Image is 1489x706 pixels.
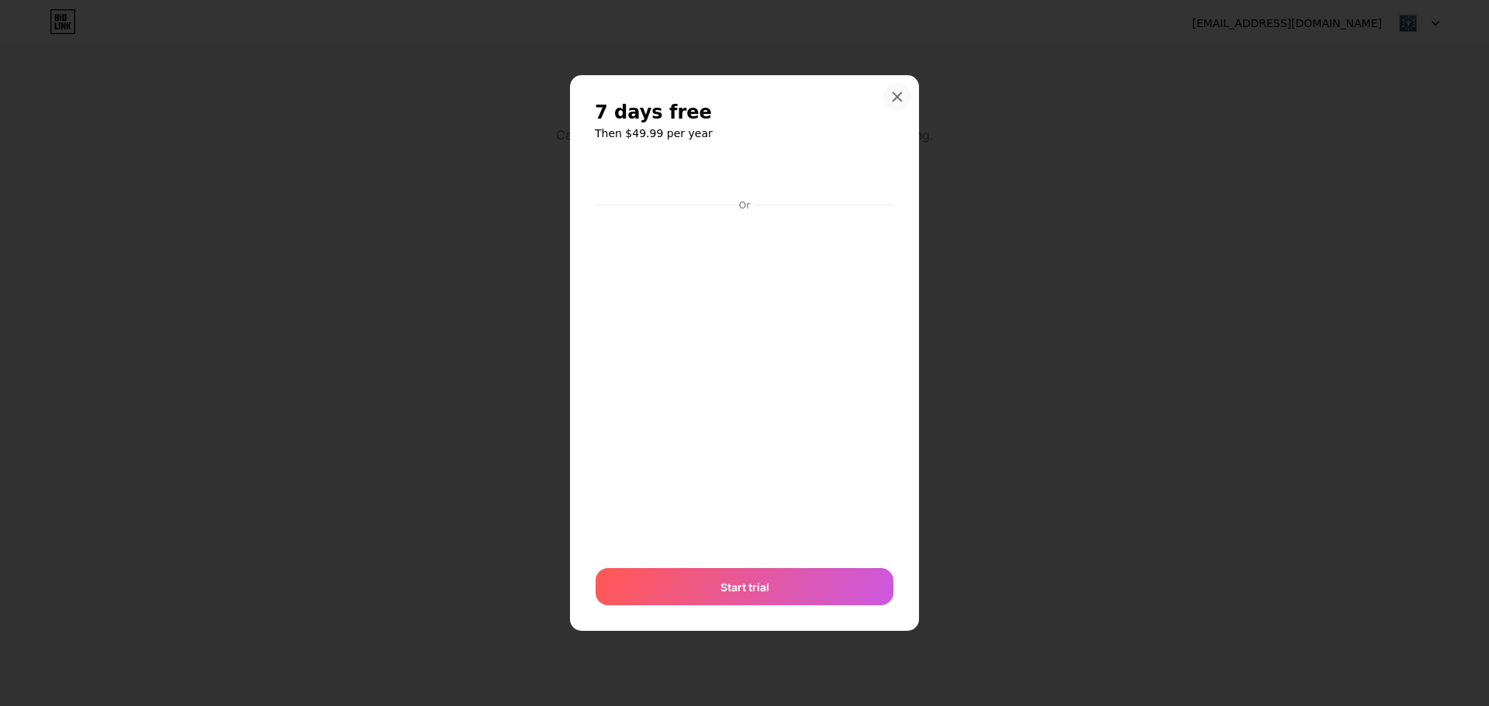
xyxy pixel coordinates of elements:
h6: Then $49.99 per year [595,126,894,141]
iframe: Secure payment button frame [596,157,893,195]
span: Start trial [720,579,769,595]
iframe: Secure payment input frame [592,213,897,553]
div: Or [736,199,753,212]
span: 7 days free [595,100,712,125]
